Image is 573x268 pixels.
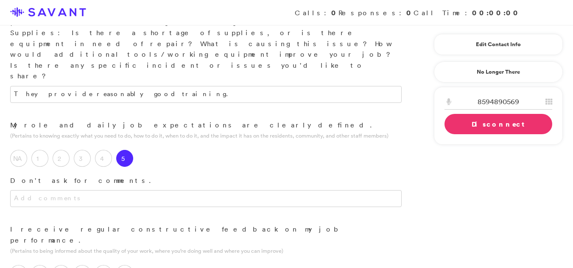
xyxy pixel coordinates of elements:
label: 4 [95,150,112,167]
p: Don't ask for comments. [10,175,402,186]
label: 3 [74,150,91,167]
label: NA [10,150,27,167]
label: 5 [116,150,133,167]
label: 1 [31,150,48,167]
label: 2 [53,150,70,167]
p: My role and daily job expectations are clearly defined. [10,120,402,131]
strong: 0 [331,8,338,17]
a: No Longer There [434,61,563,83]
strong: 0 [406,8,414,17]
p: I receive regular constructive feedback on my job performance. [10,224,402,246]
a: Disconnect [444,114,552,134]
strong: 00:00:00 [472,8,520,17]
a: Edit Contact Info [444,38,552,51]
p: (Pertains to being informed about the quality of your work, where you’re doing well and where you... [10,247,402,255]
p: (Pertains to knowing exactly what you need to do, how to do it, when to do it, and the impact it ... [10,132,402,140]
